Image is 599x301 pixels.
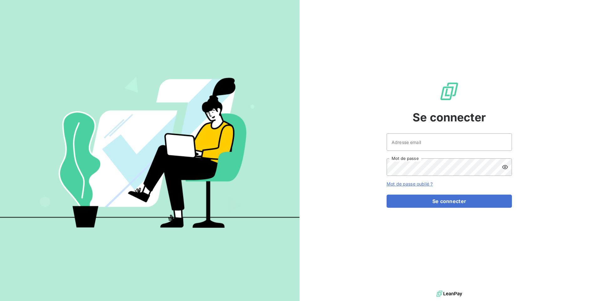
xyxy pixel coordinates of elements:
[387,195,512,208] button: Se connecter
[387,133,512,151] input: placeholder
[439,81,459,101] img: Logo LeanPay
[413,109,486,126] span: Se connecter
[387,181,433,186] a: Mot de passe oublié ?
[436,289,462,298] img: logo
